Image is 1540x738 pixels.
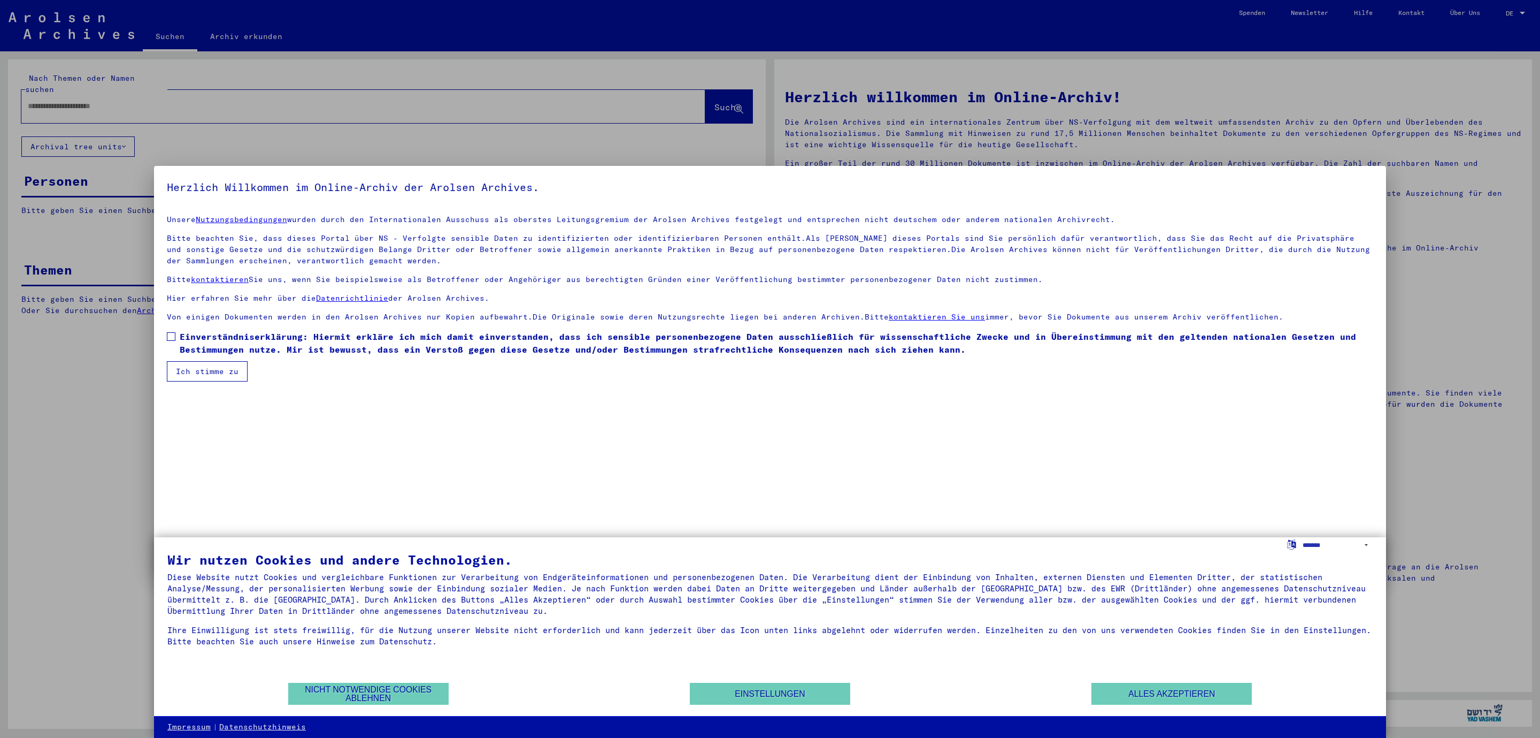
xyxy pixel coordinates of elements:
p: Von einigen Dokumenten werden in den Arolsen Archives nur Kopien aufbewahrt.Die Originale sowie d... [167,311,1373,323]
a: kontaktieren Sie uns [889,312,985,322]
button: Alles akzeptieren [1091,683,1252,705]
div: Diese Website nutzt Cookies und vergleichbare Funktionen zur Verarbeitung von Endgeräteinformatio... [167,572,1373,617]
a: Nutzungsbedingungen [196,215,287,224]
div: Wir nutzen Cookies und andere Technologien. [167,553,1373,566]
a: Datenrichtlinie [316,293,388,303]
span: Einverständniserklärung: Hiermit erkläre ich mich damit einverstanden, dass ich sensible personen... [180,330,1373,356]
p: Hier erfahren Sie mehr über die der Arolsen Archives. [167,293,1373,304]
a: Datenschutzhinweis [219,722,306,733]
a: Impressum [167,722,211,733]
label: Sprache auswählen [1286,539,1297,549]
button: Nicht notwendige Cookies ablehnen [288,683,449,705]
select: Sprache auswählen [1303,537,1373,553]
button: Einstellungen [690,683,850,705]
div: Ihre Einwilligung ist stets freiwillig, für die Nutzung unserer Website nicht erforderlich und ka... [167,625,1373,647]
a: kontaktieren [191,275,249,284]
button: Ich stimme zu [167,361,248,382]
p: Unsere wurden durch den Internationalen Ausschuss als oberstes Leitungsgremium der Arolsen Archiv... [167,214,1373,225]
p: Bitte beachten Sie, dass dieses Portal über NS - Verfolgte sensible Daten zu identifizierten oder... [167,233,1373,267]
p: Bitte Sie uns, wenn Sie beispielsweise als Betroffener oder Angehöriger aus berechtigten Gründen ... [167,274,1373,285]
h5: Herzlich Willkommen im Online-Archiv der Arolsen Archives. [167,179,1373,196]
